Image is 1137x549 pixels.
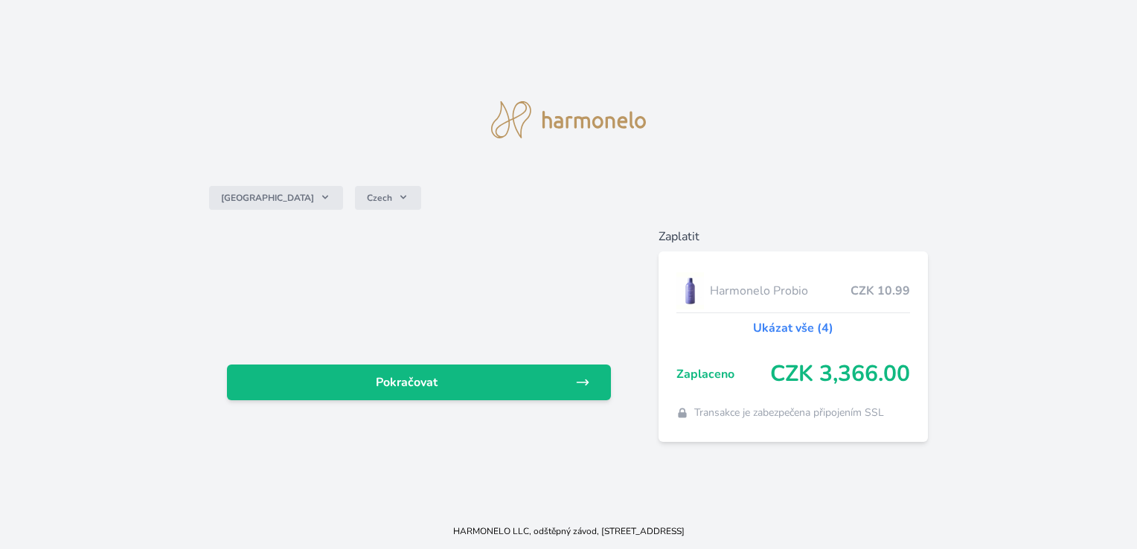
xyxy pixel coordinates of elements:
[221,192,314,204] span: [GEOGRAPHIC_DATA]
[770,361,910,388] span: CZK 3,366.00
[710,282,850,300] span: Harmonelo Probio
[676,365,770,383] span: Zaplaceno
[239,373,574,391] span: Pokračovat
[851,282,910,300] span: CZK 10.99
[367,192,392,204] span: Czech
[209,186,343,210] button: [GEOGRAPHIC_DATA]
[355,186,421,210] button: Czech
[659,228,928,245] h6: Zaplatit
[676,272,705,309] img: CLEAN_PROBIO_se_stinem_x-lo.jpg
[694,405,884,420] span: Transakce je zabezpečena připojením SSL
[227,365,610,400] a: Pokračovat
[753,319,833,337] a: Ukázat vše (4)
[491,101,646,138] img: logo.svg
